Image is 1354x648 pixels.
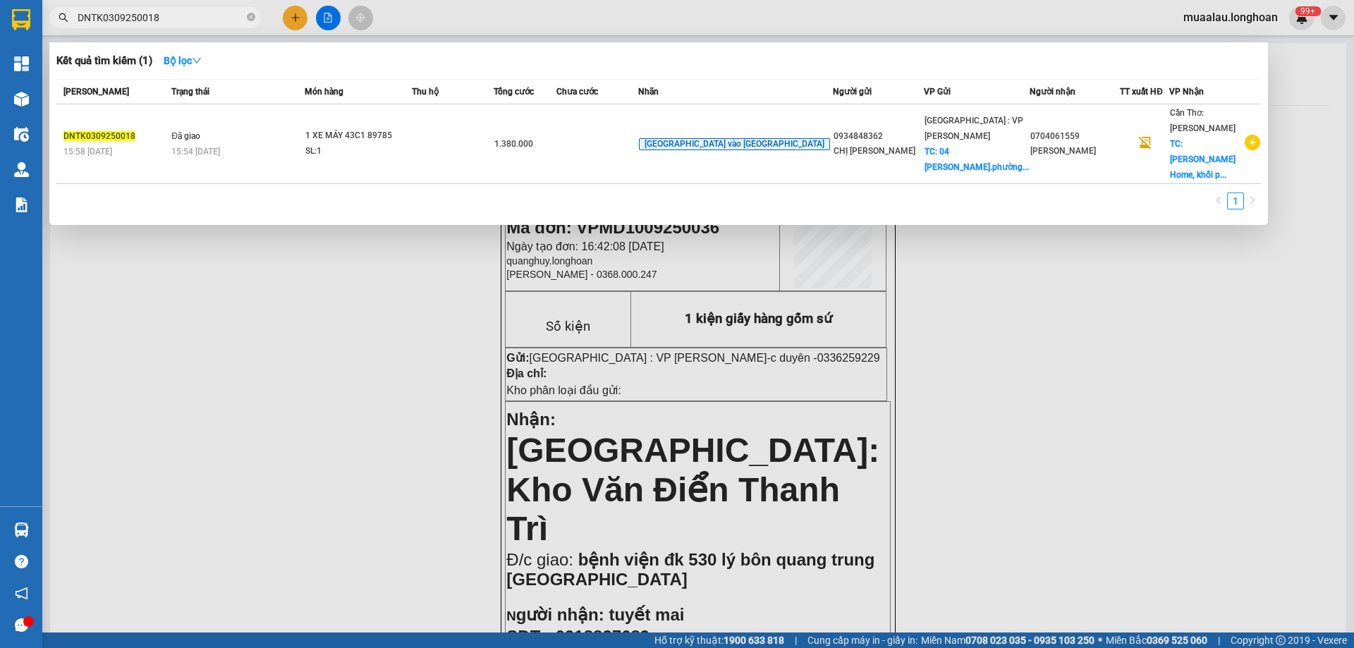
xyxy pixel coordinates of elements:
span: Tổng cước [494,87,534,97]
span: VP Nhận [1169,87,1204,97]
span: [GEOGRAPHIC_DATA] vào [GEOGRAPHIC_DATA] [639,138,830,151]
img: warehouse-icon [14,127,29,142]
span: TT xuất HĐ [1120,87,1163,97]
img: solution-icon [14,197,29,212]
span: close-circle [247,11,255,25]
span: Nhãn [638,87,659,97]
span: plus-circle [1245,135,1260,150]
span: 15:54 [DATE] [171,147,220,157]
span: down [192,56,202,66]
span: right [1248,196,1257,204]
input: Tìm tên, số ĐT hoặc mã đơn [78,10,244,25]
span: search [59,13,68,23]
span: notification [15,587,28,600]
a: 1 [1228,193,1243,209]
button: right [1244,192,1261,209]
span: Người nhận [1030,87,1075,97]
span: 1.380.000 [494,139,533,149]
h3: Kết quả tìm kiếm ( 1 ) [56,54,152,68]
span: Cần Thơ: [PERSON_NAME] [1170,108,1236,133]
span: message [15,618,28,632]
span: DNTK0309250018 [63,131,135,141]
span: VP Gửi [924,87,951,97]
button: left [1210,192,1227,209]
span: question-circle [15,555,28,568]
img: warehouse-icon [14,92,29,106]
span: TC: [PERSON_NAME] Home, khối p... [1170,139,1236,180]
li: Previous Page [1210,192,1227,209]
span: [PERSON_NAME] [63,87,129,97]
span: Người gửi [833,87,872,97]
li: 1 [1227,192,1244,209]
span: TC: 04 [PERSON_NAME].phường... [925,147,1029,172]
div: CHỊ [PERSON_NAME] [834,144,923,159]
div: 1 XE MÁY 43C1 89785 [305,128,411,144]
span: close-circle [247,13,255,21]
span: Thu hộ [412,87,439,97]
span: [GEOGRAPHIC_DATA] : VP [PERSON_NAME] [925,116,1023,141]
img: logo-vxr [12,9,30,30]
div: 0704061559 [1030,129,1120,144]
div: SL: 1 [305,144,411,159]
div: 0934848362 [834,129,923,144]
span: Chưa cước [556,87,598,97]
span: Trạng thái [171,87,209,97]
span: left [1214,196,1223,204]
span: Món hàng [305,87,343,97]
img: warehouse-icon [14,522,29,537]
strong: Bộ lọc [164,55,202,66]
li: Next Page [1244,192,1261,209]
span: 15:58 [DATE] [63,147,112,157]
button: Bộ lọcdown [152,49,213,72]
span: Đã giao [171,131,200,141]
div: [PERSON_NAME] [1030,144,1120,159]
img: warehouse-icon [14,162,29,177]
img: dashboard-icon [14,56,29,71]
